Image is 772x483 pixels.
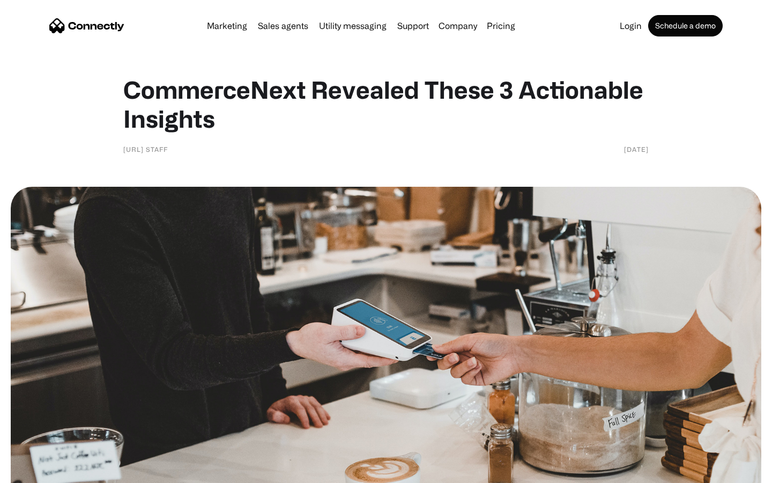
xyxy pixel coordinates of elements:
[11,464,64,479] aside: Language selected: English
[21,464,64,479] ul: Language list
[393,21,433,30] a: Support
[123,75,649,133] h1: CommerceNext Revealed These 3 Actionable Insights
[624,144,649,155] div: [DATE]
[315,21,391,30] a: Utility messaging
[482,21,519,30] a: Pricing
[439,18,477,33] div: Company
[254,21,313,30] a: Sales agents
[123,144,168,155] div: [URL] Staff
[648,15,723,36] a: Schedule a demo
[203,21,251,30] a: Marketing
[615,21,646,30] a: Login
